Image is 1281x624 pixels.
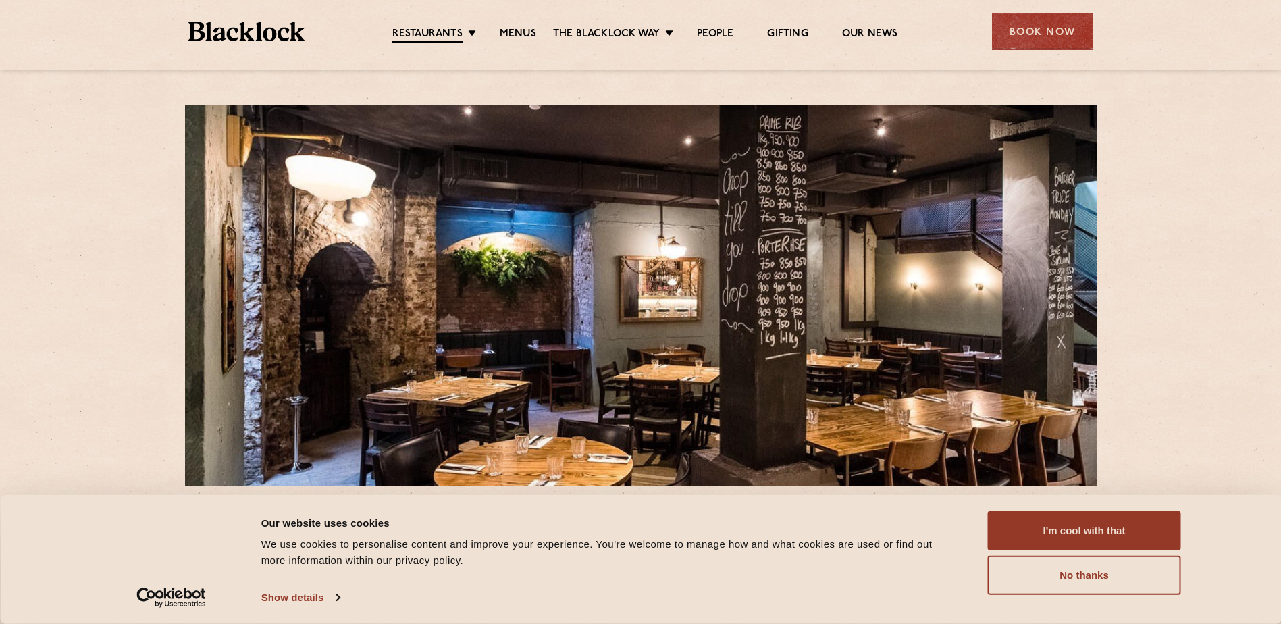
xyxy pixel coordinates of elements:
a: Our News [842,28,898,41]
a: Gifting [767,28,808,41]
a: Menus [500,28,536,41]
div: Book Now [992,13,1093,50]
a: The Blacklock Way [553,28,660,41]
a: People [697,28,733,41]
a: Restaurants [392,28,463,43]
img: BL_Textured_Logo-footer-cropped.svg [188,22,305,41]
div: Our website uses cookies [261,515,958,531]
button: I'm cool with that [988,511,1181,550]
a: Show details [261,588,340,608]
a: Usercentrics Cookiebot - opens in a new window [112,588,230,608]
div: We use cookies to personalise content and improve your experience. You're welcome to manage how a... [261,536,958,569]
button: No thanks [988,556,1181,595]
